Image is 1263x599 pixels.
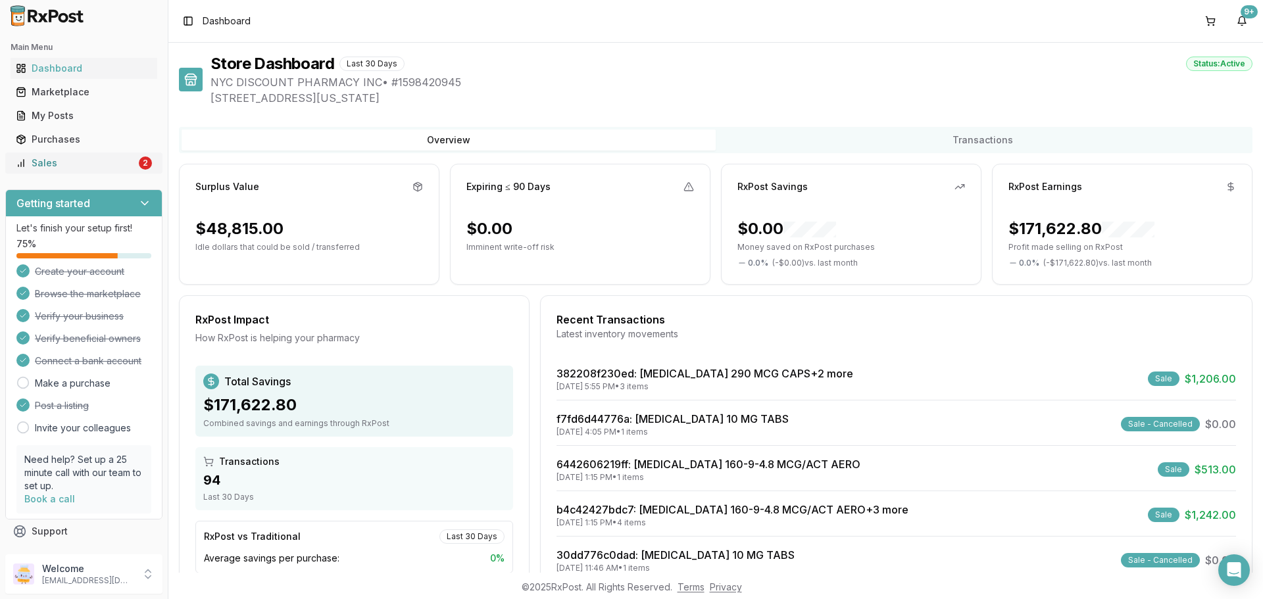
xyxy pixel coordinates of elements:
div: Purchases [16,133,152,146]
span: Dashboard [203,14,251,28]
div: [DATE] 4:05 PM • 1 items [557,427,789,437]
a: f7fd6d44776a: [MEDICAL_DATA] 10 MG TABS [557,412,789,425]
h2: Main Menu [11,42,157,53]
div: Sale [1148,371,1179,386]
img: User avatar [13,563,34,585]
div: Sale [1148,508,1179,522]
span: Create your account [35,265,124,278]
div: How RxPost is helping your pharmacy [195,331,513,345]
button: Overview [182,130,716,151]
div: Last 30 Days [339,57,405,71]
div: Last 30 Days [439,529,505,544]
span: Browse the marketplace [35,287,141,300]
div: RxPost Earnings [1008,180,1082,193]
div: Status: Active [1186,57,1252,71]
a: Invite your colleagues [35,421,131,435]
span: 0 % [490,552,505,565]
div: RxPost Impact [195,312,513,327]
a: Dashboard [11,57,157,80]
h3: Getting started [16,195,90,211]
button: My Posts [5,105,162,126]
img: RxPost Logo [5,5,89,26]
span: Average savings per purchase: [204,552,339,565]
p: Welcome [42,562,134,575]
button: Feedback [5,543,162,567]
span: Connect a bank account [35,354,141,368]
span: Post a listing [35,399,89,412]
a: Book a call [24,493,75,504]
div: Surplus Value [195,180,259,193]
div: RxPost vs Traditional [204,530,301,543]
a: Marketplace [11,80,157,104]
a: Purchases [11,128,157,151]
span: $1,206.00 [1185,371,1236,387]
p: Profit made selling on RxPost [1008,242,1236,252]
h1: Store Dashboard [210,53,334,74]
div: [DATE] 11:46 AM • 1 items [557,563,795,573]
button: Marketplace [5,82,162,103]
p: Let's finish your setup first! [16,222,151,235]
div: $0.00 [466,218,512,239]
div: Marketplace [16,85,152,99]
div: Sale [1158,462,1189,477]
div: $0.00 [737,218,836,239]
a: Privacy [710,581,742,592]
span: 0.0 % [748,258,768,268]
div: RxPost Savings [737,180,808,193]
span: Verify beneficial owners [35,332,141,345]
div: Latest inventory movements [557,327,1236,341]
span: ( - $0.00 ) vs. last month [772,258,858,268]
span: [STREET_ADDRESS][US_STATE] [210,90,1252,106]
div: Sale - Cancelled [1121,553,1200,567]
span: Total Savings [224,373,291,389]
span: ( - $171,622.80 ) vs. last month [1043,258,1152,268]
a: My Posts [11,104,157,128]
a: Make a purchase [35,377,111,390]
div: 2 [139,156,152,170]
p: Need help? Set up a 25 minute call with our team to set up. [24,453,143,492]
a: b4c42427bdc7: [MEDICAL_DATA] 160-9-4.8 MCG/ACT AERO+3 more [557,503,908,516]
div: [DATE] 1:15 PM • 4 items [557,517,908,528]
p: Idle dollars that could be sold / transferred [195,242,423,252]
a: 6442606219ff: [MEDICAL_DATA] 160-9-4.8 MCG/ACT AERO [557,458,860,471]
span: 75 % [16,237,36,251]
div: $48,815.00 [195,218,284,239]
button: Support [5,519,162,543]
div: Expiring ≤ 90 Days [466,180,551,193]
button: Sales2 [5,153,162,174]
p: [EMAIL_ADDRESS][DOMAIN_NAME] [42,575,134,586]
button: 9+ [1231,11,1252,32]
div: [DATE] 1:15 PM • 1 items [557,472,860,483]
button: Purchases [5,129,162,150]
p: Money saved on RxPost purchases [737,242,965,252]
div: [DATE] 5:55 PM • 3 items [557,381,853,392]
p: Imminent write-off risk [466,242,694,252]
span: Feedback [32,548,76,562]
a: Terms [678,581,705,592]
div: $171,622.80 [203,395,505,416]
span: $1,242.00 [1185,507,1236,523]
button: Dashboard [5,58,162,79]
div: My Posts [16,109,152,122]
div: Dashboard [16,62,152,75]
span: Verify your business [35,310,124,323]
span: $0.00 [1205,552,1236,568]
span: NYC DISCOUNT PHARMACY INC • # 1598420945 [210,74,1252,90]
span: $513.00 [1195,462,1236,477]
span: 0.0 % [1019,258,1039,268]
div: 9+ [1241,5,1258,18]
span: $0.00 [1205,416,1236,432]
button: Transactions [716,130,1250,151]
div: 94 [203,471,505,489]
div: Sales [16,156,136,170]
div: Last 30 Days [203,492,505,502]
a: Sales2 [11,151,157,175]
a: 30dd776c0dad: [MEDICAL_DATA] 10 MG TABS [557,548,795,562]
div: Recent Transactions [557,312,1236,327]
div: Open Intercom Messenger [1218,554,1250,586]
div: $171,622.80 [1008,218,1154,239]
span: Transactions [219,455,280,468]
a: 382208f230ed: [MEDICAL_DATA] 290 MCG CAPS+2 more [557,367,853,380]
nav: breadcrumb [203,14,251,28]
div: Combined savings and earnings through RxPost [203,418,505,429]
